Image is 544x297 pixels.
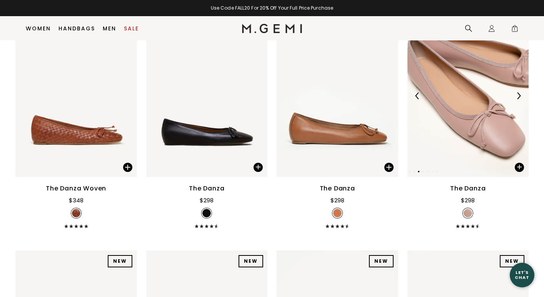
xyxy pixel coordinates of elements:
a: Sale [124,25,139,32]
a: Women [26,25,51,32]
div: $298 [461,196,475,205]
div: $348 [69,196,83,205]
img: Next Arrow [515,92,522,99]
a: The Danza Woven$348 [15,15,137,232]
div: The Danza Woven [46,184,106,193]
img: v_12683_SWATCH_50x.jpg [464,209,472,217]
div: $298 [200,196,214,205]
img: v_11357_SWATCH_50x.jpg [333,209,342,217]
div: NEW [108,255,132,267]
div: NEW [369,255,394,267]
img: v_11364_SWATCH_50x.jpg [202,209,211,217]
div: Let's Chat [510,270,534,280]
img: M.Gemi [242,24,302,33]
img: Previous Arrow [414,92,421,99]
span: 1 [511,26,519,34]
div: The Danza [189,184,224,193]
a: The Danza$298 [277,15,398,232]
div: The Danza [320,184,355,193]
img: v_7323851030587_SWATCH_50x.jpg [72,209,80,217]
div: NEW [239,255,263,267]
a: The Danza$298 [146,15,268,232]
a: Handbags [58,25,95,32]
a: Previous ArrowNext ArrowThe Danza$298 [407,15,529,232]
div: $298 [330,196,344,205]
div: NEW [500,255,524,267]
a: Men [103,25,116,32]
div: The Danza [450,184,486,193]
